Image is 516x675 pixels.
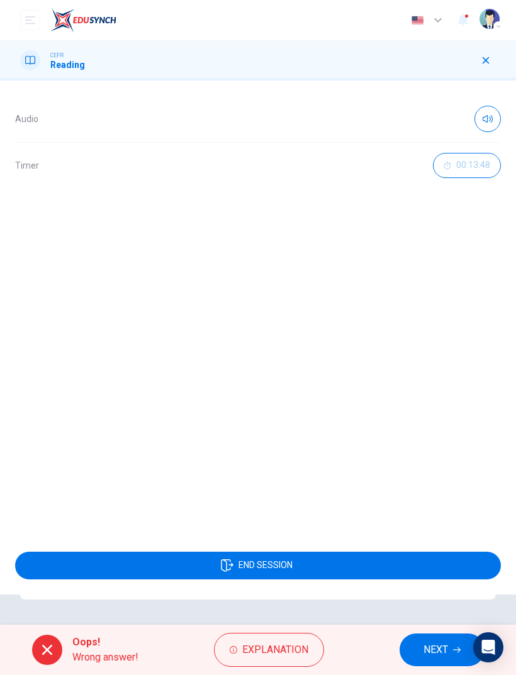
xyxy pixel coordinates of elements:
[20,10,40,30] button: open mobile menu
[15,552,501,579] button: END SESSION
[456,160,490,170] span: 00:13:48
[473,632,503,662] div: Open Intercom Messenger
[50,8,116,33] img: ELTC logo
[50,51,64,60] span: CEFR
[15,160,39,170] span: Timer
[433,153,501,178] button: 00:13:48
[15,114,38,124] span: Audio
[480,9,500,29] img: Profile picture
[238,561,293,571] span: END SESSION
[50,60,85,70] h1: Reading
[410,16,425,25] img: en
